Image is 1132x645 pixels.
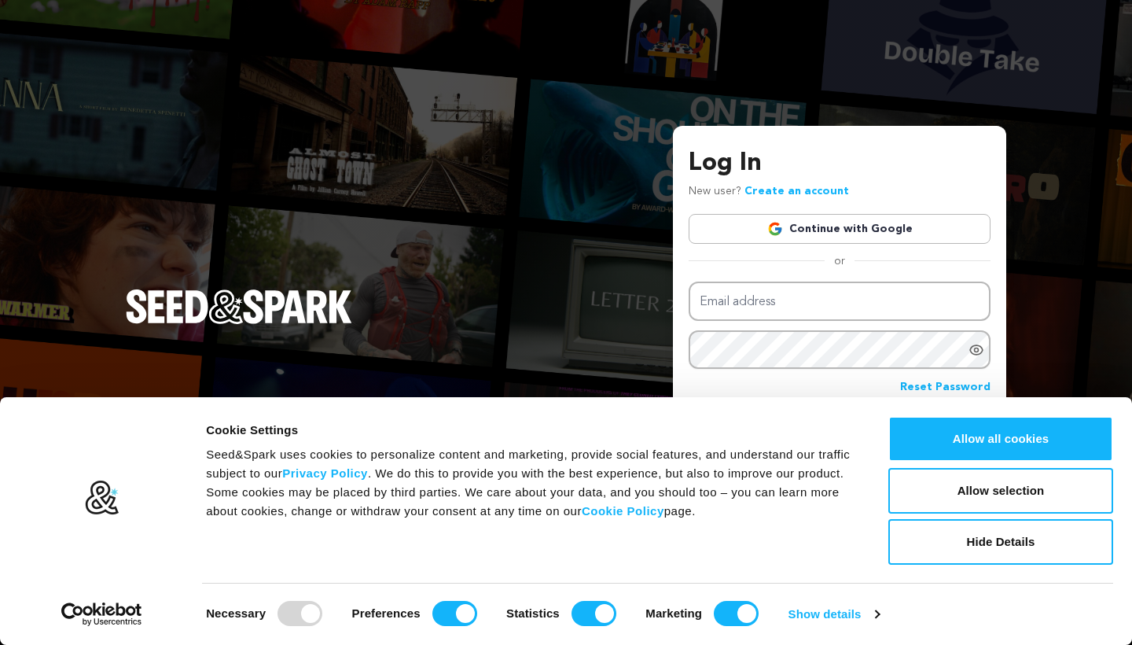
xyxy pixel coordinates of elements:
span: or [825,253,855,269]
h3: Log In [689,145,990,182]
button: Allow all cookies [888,416,1113,462]
legend: Consent Selection [205,595,206,595]
a: Cookie Policy [582,504,664,518]
img: logo [84,480,119,516]
strong: Preferences [352,606,421,620]
input: Email address [689,282,990,322]
div: Cookie Settings [206,421,853,440]
a: Create an account [744,186,849,197]
a: Reset Password [900,378,990,397]
button: Hide Details [888,519,1113,565]
a: Continue with Google [689,214,990,244]
a: Seed&Spark Homepage [126,289,352,356]
img: Google logo [767,221,783,237]
a: Usercentrics Cookiebot - opens in a new window [33,603,171,626]
strong: Marketing [645,606,702,620]
a: Privacy Policy [282,466,368,480]
strong: Necessary [206,606,266,620]
button: Allow selection [888,468,1113,514]
div: Seed&Spark uses cookies to personalize content and marketing, provide social features, and unders... [206,445,853,521]
img: Seed&Spark Logo [126,289,352,324]
a: Show details [788,603,880,626]
a: Show password as plain text. Warning: this will display your password on the screen. [968,342,984,358]
strong: Statistics [506,606,560,620]
p: New user? [689,182,849,201]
